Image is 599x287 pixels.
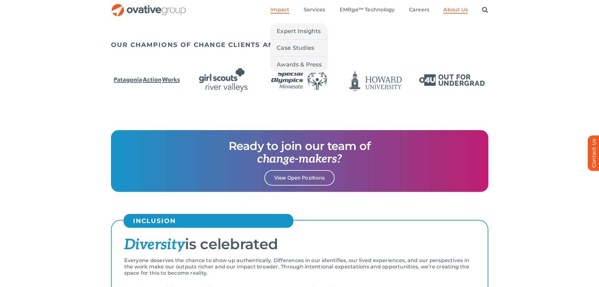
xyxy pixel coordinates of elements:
[264,170,335,186] a: View Open Positions
[133,217,290,225] h5: INCLUSION
[257,152,341,166] span: change-makers?
[277,27,321,36] span: Expert Insights
[111,65,183,96] div: 6 / 24
[304,7,325,13] span: Services
[277,43,314,52] span: Case Studies
[270,56,328,73] a: Awards & Press
[263,65,336,96] div: 8 / 24
[270,23,328,39] a: Expert Insights
[270,40,328,56] a: Case Studies
[340,7,395,13] span: EMRge™ Technology
[277,60,322,69] span: Awards & Press
[304,7,325,14] a: Services
[124,236,475,253] h2: is celebrated
[409,7,430,14] a: Careers
[111,41,488,49] h5: OUR CHAMPIONS OF CHANGE CLIENTS AND PARTNERS
[340,7,395,14] a: EMRge™ Technology
[270,7,289,13] span: Impact
[416,65,488,96] div: 10 / 24
[409,7,430,13] span: Careers
[340,65,412,96] div: 9 / 24
[117,140,482,165] p: Ready to join our team of
[443,7,468,14] a: About Us
[274,175,325,181] span: View Open Positions
[111,3,186,9] a: OG_Full_horizontal_RGB
[187,65,259,96] div: 7 / 24
[482,7,488,14] a: Search
[124,257,475,276] p: Everyone deserves the chance to show up authentically. Differences in our identifies, our lived e...
[124,236,185,254] span: Diversity
[443,7,468,13] span: About Us
[270,7,289,14] a: Impact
